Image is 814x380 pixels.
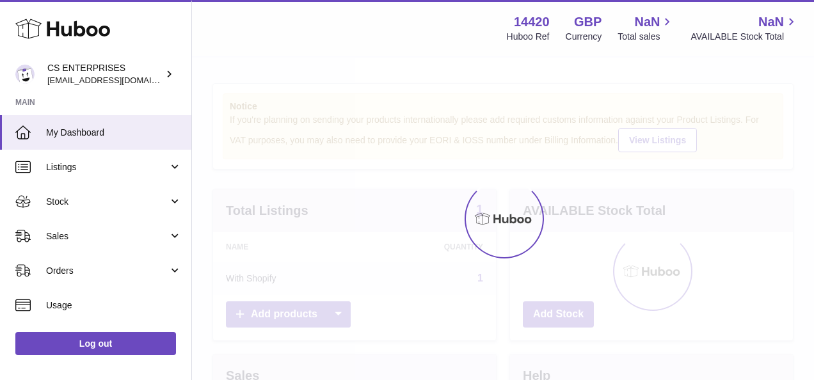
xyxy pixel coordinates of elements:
[15,65,35,84] img: internalAdmin-14420@internal.huboo.com
[46,196,168,208] span: Stock
[690,13,799,43] a: NaN AVAILABLE Stock Total
[46,161,168,173] span: Listings
[46,299,182,312] span: Usage
[566,31,602,43] div: Currency
[46,265,168,277] span: Orders
[46,230,168,242] span: Sales
[690,31,799,43] span: AVAILABLE Stock Total
[47,62,163,86] div: CS ENTERPRISES
[634,13,660,31] span: NaN
[618,31,674,43] span: Total sales
[758,13,784,31] span: NaN
[618,13,674,43] a: NaN Total sales
[574,13,602,31] strong: GBP
[514,13,550,31] strong: 14420
[507,31,550,43] div: Huboo Ref
[15,332,176,355] a: Log out
[47,75,188,85] span: [EMAIL_ADDRESS][DOMAIN_NAME]
[46,127,182,139] span: My Dashboard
